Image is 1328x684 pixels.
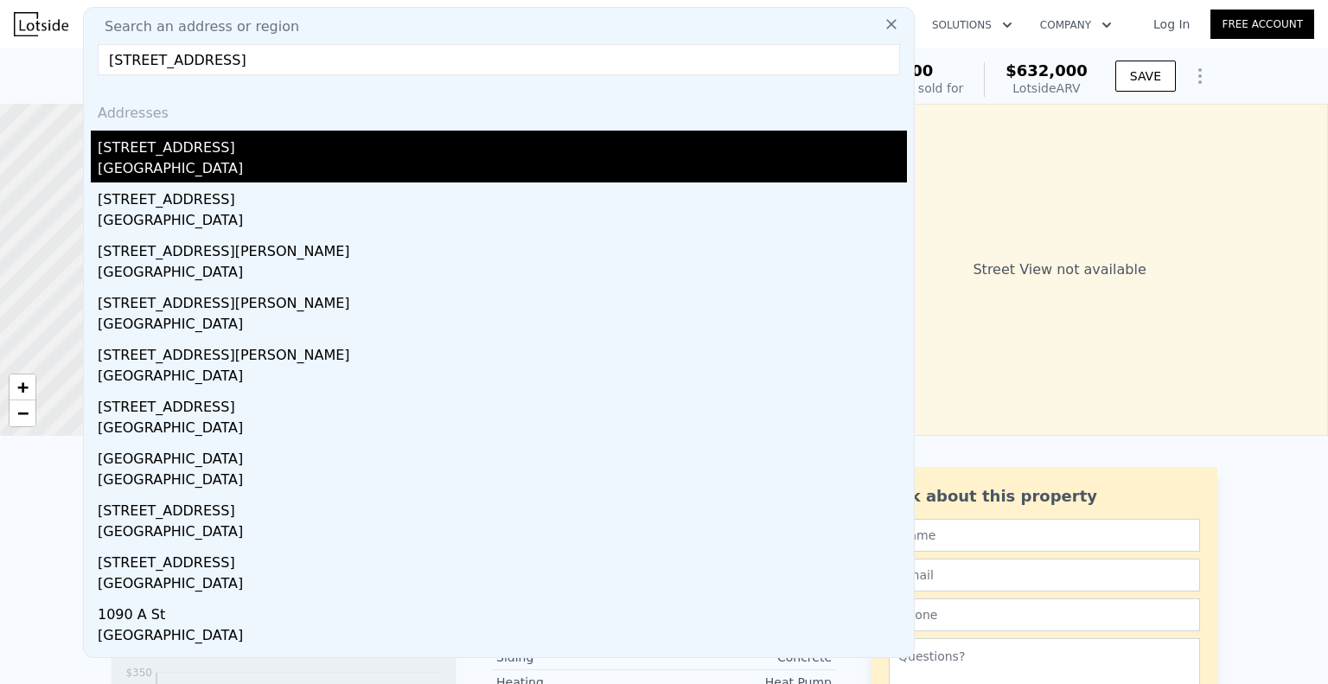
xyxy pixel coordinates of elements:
[98,44,900,75] input: Enter an address, city, region, neighborhood or zip code
[98,494,907,521] div: [STREET_ADDRESS]
[98,314,907,338] div: [GEOGRAPHIC_DATA]
[98,366,907,390] div: [GEOGRAPHIC_DATA]
[1183,59,1217,93] button: Show Options
[98,286,907,314] div: [STREET_ADDRESS][PERSON_NAME]
[91,89,907,131] div: Addresses
[98,470,907,494] div: [GEOGRAPHIC_DATA]
[98,442,907,470] div: [GEOGRAPHIC_DATA]
[1133,16,1210,33] a: Log In
[98,418,907,442] div: [GEOGRAPHIC_DATA]
[98,262,907,286] div: [GEOGRAPHIC_DATA]
[98,598,907,625] div: 1090 A St
[14,12,68,36] img: Lotside
[98,210,907,234] div: [GEOGRAPHIC_DATA]
[889,559,1200,591] input: Email
[98,390,907,418] div: [STREET_ADDRESS]
[1115,61,1176,92] button: SAVE
[1006,80,1088,97] div: Lotside ARV
[1006,61,1088,80] span: $632,000
[791,104,1328,436] div: Street View not available
[98,625,907,649] div: [GEOGRAPHIC_DATA]
[98,521,907,546] div: [GEOGRAPHIC_DATA]
[98,182,907,210] div: [STREET_ADDRESS]
[889,519,1200,552] input: Name
[98,546,907,573] div: [STREET_ADDRESS]
[918,10,1026,41] button: Solutions
[125,667,152,679] tspan: $350
[889,598,1200,631] input: Phone
[98,158,907,182] div: [GEOGRAPHIC_DATA]
[1026,10,1126,41] button: Company
[889,484,1200,508] div: Ask about this property
[17,376,29,398] span: +
[10,400,35,426] a: Zoom out
[1210,10,1314,39] a: Free Account
[17,402,29,424] span: −
[10,374,35,400] a: Zoom in
[98,131,907,158] div: [STREET_ADDRESS]
[91,16,299,37] span: Search an address or region
[98,338,907,366] div: [STREET_ADDRESS][PERSON_NAME]
[98,573,907,598] div: [GEOGRAPHIC_DATA]
[98,234,907,262] div: [STREET_ADDRESS][PERSON_NAME]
